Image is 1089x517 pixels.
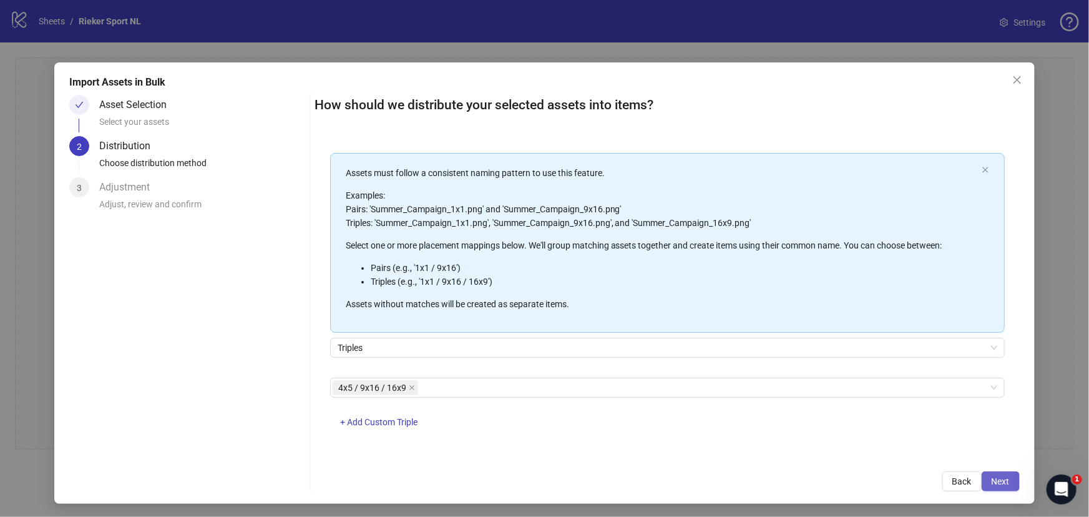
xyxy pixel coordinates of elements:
span: Next [992,476,1010,486]
div: Adjustment [99,177,160,197]
span: 2 [77,142,82,152]
span: close [1012,75,1022,85]
button: close [982,166,989,174]
span: check [75,101,84,109]
span: 3 [77,183,82,193]
span: close [982,166,989,174]
li: Triples (e.g., '1x1 / 9x16 / 16x9') [371,275,977,288]
div: Import Assets in Bulk [69,75,1020,90]
div: Adjust, review and confirm [99,197,304,219]
li: Pairs (e.g., '1x1 / 9x16') [371,261,977,275]
p: Assets without matches will be created as separate items. [346,297,977,311]
span: 1 [1072,475,1082,485]
span: 4x5 / 9x16 / 16x9 [338,381,406,395]
button: Next [982,471,1020,491]
p: Select one or more placement mappings below. We'll group matching assets together and create item... [346,239,977,252]
button: Back [942,471,982,491]
span: + Add Custom Triple [340,417,418,427]
button: Close [1007,70,1027,90]
div: Select your assets [99,115,304,136]
div: Asset Selection [99,95,177,115]
span: Triples [338,338,997,357]
span: 4x5 / 9x16 / 16x9 [333,380,418,395]
span: close [409,385,415,391]
button: + Add Custom Triple [330,413,427,433]
p: Examples: Pairs: 'Summer_Campaign_1x1.png' and 'Summer_Campaign_9x16.png' Triples: 'Summer_Campai... [346,189,977,230]
iframe: Intercom live chat [1047,475,1077,505]
span: Back [952,476,972,486]
div: Choose distribution method [99,156,304,177]
div: Distribution [99,136,160,156]
h2: How should we distribute your selected assets into items? [315,95,1020,116]
p: Assets must follow a consistent naming pattern to use this feature. [346,166,977,180]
